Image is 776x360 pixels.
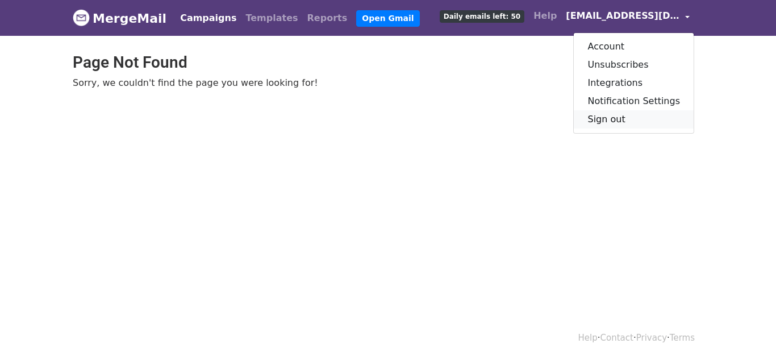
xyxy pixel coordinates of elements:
div: [EMAIL_ADDRESS][DOMAIN_NAME] [573,32,694,134]
a: Help [578,333,598,343]
a: Campaigns [176,7,241,30]
a: Templates [241,7,302,30]
a: Sign out [574,110,694,129]
iframe: Chat Widget [719,305,776,360]
a: Help [529,5,561,27]
p: Sorry, we couldn't find the page you were looking for! [73,77,703,89]
a: Daily emails left: 50 [435,5,529,27]
a: Contact [600,333,633,343]
a: [EMAIL_ADDRESS][DOMAIN_NAME] [561,5,694,31]
a: MergeMail [73,6,166,30]
a: Reports [303,7,352,30]
img: MergeMail logo [73,9,90,26]
span: [EMAIL_ADDRESS][DOMAIN_NAME] [566,9,679,23]
span: Daily emails left: 50 [440,10,524,23]
h2: Page Not Found [73,53,703,72]
a: Open Gmail [356,10,419,27]
a: Notification Settings [574,92,694,110]
a: Unsubscribes [574,56,694,74]
a: Privacy [636,333,667,343]
a: Account [574,38,694,56]
a: Integrations [574,74,694,92]
a: Terms [670,333,695,343]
